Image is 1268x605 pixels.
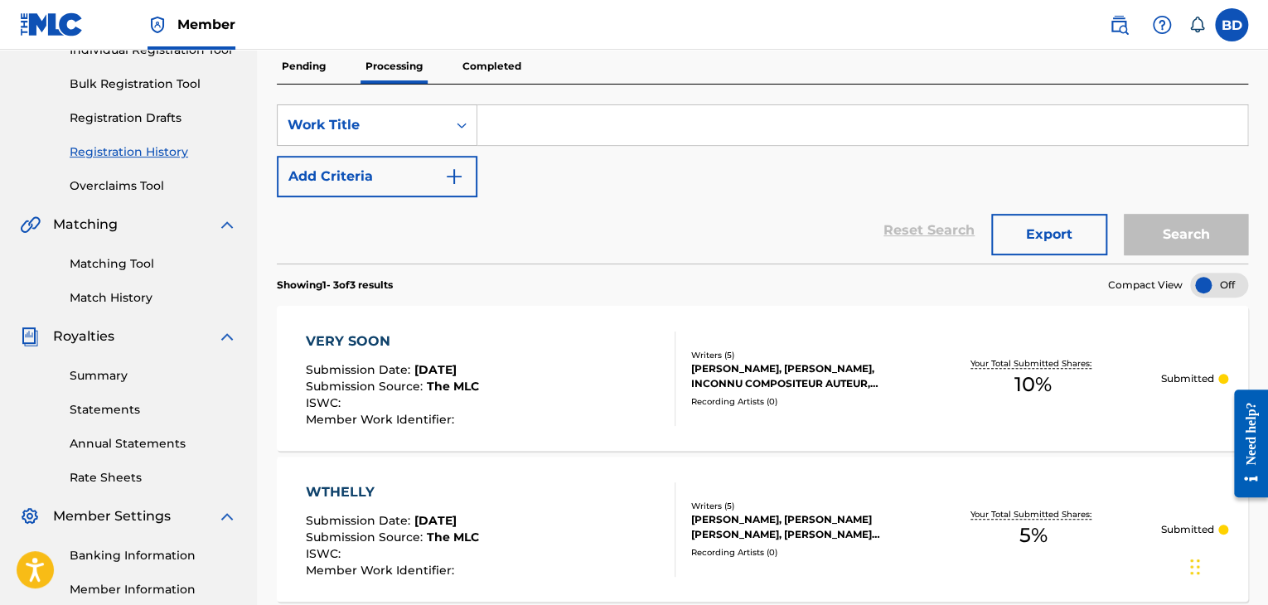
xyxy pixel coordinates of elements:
[970,508,1096,520] p: Your Total Submitted Shares:
[306,362,414,377] span: Submission Date :
[306,563,458,578] span: Member Work Identifier :
[306,482,479,502] div: WTHELLY
[217,506,237,526] img: expand
[53,327,114,346] span: Royalties
[306,546,345,561] span: ISWC :
[177,15,235,34] span: Member
[1188,17,1205,33] div: Notifications
[444,167,464,186] img: 9d2ae6d4665cec9f34b9.svg
[970,357,1096,370] p: Your Total Submitted Shares:
[1160,371,1213,386] p: Submitted
[217,215,237,235] img: expand
[1222,377,1268,511] iframe: Resource Center
[288,115,437,135] div: Work Title
[1152,15,1172,35] img: help
[70,435,237,453] a: Annual Statements
[53,215,118,235] span: Matching
[691,395,906,408] div: Recording Artists ( 0 )
[70,255,237,273] a: Matching Tool
[20,12,84,36] img: MLC Logo
[277,156,477,197] button: Add Criteria
[1190,542,1200,592] div: Drag
[70,109,237,127] a: Registration Drafts
[1160,522,1213,537] p: Submitted
[691,500,906,512] div: Writers ( 5 )
[1102,8,1135,41] a: Public Search
[691,349,906,361] div: Writers ( 5 )
[361,49,428,84] p: Processing
[306,530,427,544] span: Submission Source :
[70,289,237,307] a: Match History
[427,379,479,394] span: The MLC
[53,506,171,526] span: Member Settings
[70,469,237,486] a: Rate Sheets
[70,143,237,161] a: Registration History
[306,379,427,394] span: Submission Source :
[148,15,167,35] img: Top Rightsholder
[70,75,237,93] a: Bulk Registration Tool
[691,512,906,542] div: [PERSON_NAME], [PERSON_NAME] [PERSON_NAME], [PERSON_NAME] [PERSON_NAME] [PERSON_NAME]
[20,506,40,526] img: Member Settings
[306,395,345,410] span: ISWC :
[217,327,237,346] img: expand
[277,104,1248,264] form: Search Form
[1019,520,1048,550] span: 5 %
[691,546,906,559] div: Recording Artists ( 0 )
[1145,8,1178,41] div: Help
[70,547,237,564] a: Banking Information
[20,215,41,235] img: Matching
[1215,8,1248,41] div: User Menu
[691,361,906,391] div: [PERSON_NAME], [PERSON_NAME], INCONNU COMPOSITEUR AUTEUR, [PERSON_NAME], [PERSON_NAME]
[70,367,237,385] a: Summary
[414,362,457,377] span: [DATE]
[457,49,526,84] p: Completed
[70,177,237,195] a: Overclaims Tool
[414,513,457,528] span: [DATE]
[306,332,479,351] div: VERY SOON
[1108,278,1183,293] span: Compact View
[20,327,40,346] img: Royalties
[427,530,479,544] span: The MLC
[1185,525,1268,605] iframe: Chat Widget
[306,513,414,528] span: Submission Date :
[277,49,331,84] p: Pending
[1109,15,1129,35] img: search
[991,214,1107,255] button: Export
[1014,370,1052,399] span: 10 %
[277,278,393,293] p: Showing 1 - 3 of 3 results
[70,41,237,59] a: Individual Registration Tool
[277,457,1248,602] a: WTHELLYSubmission Date:[DATE]Submission Source:The MLCISWC:Member Work Identifier:Writers (5)[PER...
[277,306,1248,451] a: VERY SOONSubmission Date:[DATE]Submission Source:The MLCISWC:Member Work Identifier:Writers (5)[P...
[306,412,458,427] span: Member Work Identifier :
[70,401,237,419] a: Statements
[70,581,237,598] a: Member Information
